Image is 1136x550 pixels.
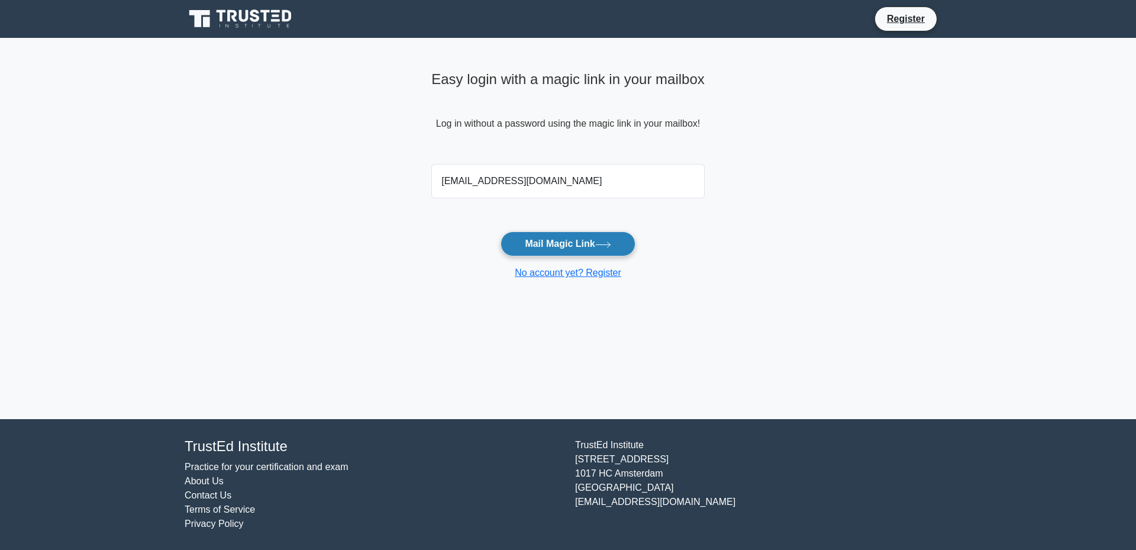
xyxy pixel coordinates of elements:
input: Email [431,164,705,198]
div: Log in without a password using the magic link in your mailbox! [431,66,705,159]
a: Register [880,11,932,26]
a: Contact Us [185,490,231,500]
a: About Us [185,476,224,486]
a: Terms of Service [185,504,255,514]
h4: TrustEd Institute [185,438,561,455]
button: Mail Magic Link [501,231,635,256]
a: No account yet? Register [515,268,621,278]
a: Practice for your certification and exam [185,462,348,472]
h4: Easy login with a magic link in your mailbox [431,71,705,88]
div: TrustEd Institute [STREET_ADDRESS] 1017 HC Amsterdam [GEOGRAPHIC_DATA] [EMAIL_ADDRESS][DOMAIN_NAME] [568,438,958,531]
a: Privacy Policy [185,519,244,529]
